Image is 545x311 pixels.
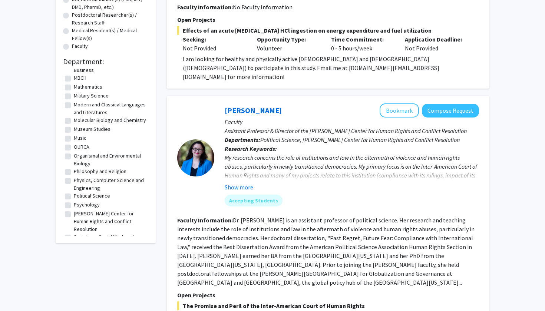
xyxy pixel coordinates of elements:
[225,183,253,192] button: Show more
[225,106,282,115] a: [PERSON_NAME]
[74,74,86,82] label: MBCH
[257,35,320,44] p: Opportunity Type:
[177,291,479,300] p: Open Projects
[72,42,88,50] label: Faculty
[74,83,102,91] label: Mathematics
[225,145,277,152] b: Research Keywords:
[74,143,89,151] label: OURCA
[177,3,233,11] b: Faculty Information:
[177,216,475,286] fg-read-more: Dr. [PERSON_NAME] is an assistant professor of political science. Her research and teaching inter...
[177,301,479,310] span: The Promise and Peril of the Inter-American Court of Human Rights
[177,216,233,224] b: Faculty Information:
[225,153,479,198] div: My research concerns the role of institutions and law in the aftermath of violence and human righ...
[225,126,479,135] p: Assistant Professor & Director of the [PERSON_NAME] Center for Human Rights and Conflict Resolution
[225,195,283,206] mat-chip: Accepting Students
[225,136,260,143] b: Departments:
[326,35,400,53] div: 0 - 5 hours/week
[183,35,246,44] p: Seeking:
[177,26,479,35] span: Effects of an acute [MEDICAL_DATA] HCl ingestion on energy expenditure and fuel utilization
[63,57,148,66] h2: Department:
[74,210,146,233] label: [PERSON_NAME] Center for Human Rights and Conflict Resolution
[74,116,146,124] label: Molecular Biology and Chemistry
[422,104,479,118] button: Compose Request to Francesca Parente
[74,125,110,133] label: Museum Studies
[74,233,146,249] label: Sociology, Social Work and Anthropology
[74,101,146,116] label: Modern and Classical Languages and Literatures
[183,44,246,53] div: Not Provided
[233,3,293,11] span: No Faculty Information
[260,136,460,143] span: Political Science, [PERSON_NAME] Center for Human Rights and Conflict Resolution
[74,134,86,142] label: Music
[183,54,479,81] p: I am looking for healthy and physically active [DEMOGRAPHIC_DATA] and [DEMOGRAPHIC_DATA] ([DEMOGR...
[74,152,146,168] label: Organismal and Environmental Biology
[6,278,32,305] iframe: Chat
[74,201,100,209] label: Psychology
[380,103,419,118] button: Add Francesca Parente to Bookmarks
[74,92,109,100] label: Military Science
[405,35,468,44] p: Application Deadline:
[74,192,110,200] label: Political Science
[74,176,146,192] label: Physics, Computer Science and Engineering
[251,35,326,53] div: Volunteer
[74,168,126,175] label: Philosophy and Religion
[331,35,394,44] p: Time Commitment:
[72,11,148,27] label: Postdoctoral Researcher(s) / Research Staff
[177,15,479,24] p: Open Projects
[225,118,479,126] p: Faculty
[72,27,148,42] label: Medical Resident(s) / Medical Fellow(s)
[399,35,473,53] div: Not Provided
